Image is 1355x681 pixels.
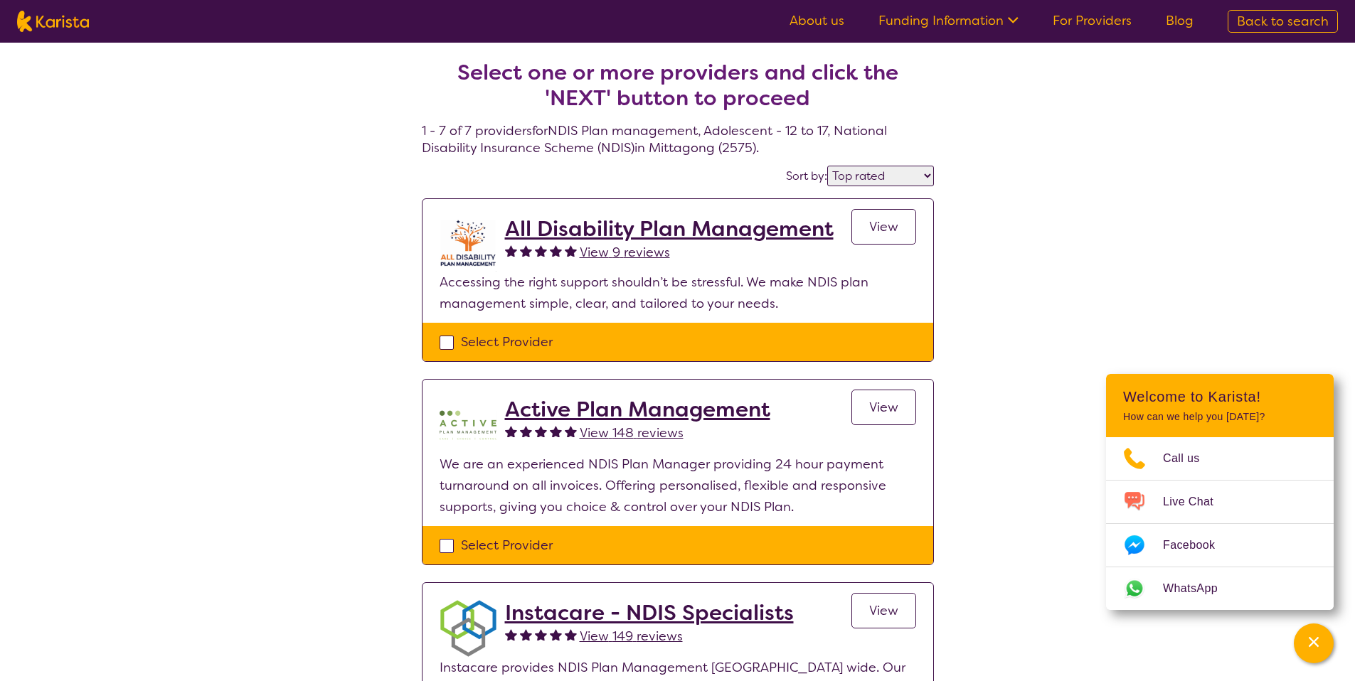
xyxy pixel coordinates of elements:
button: Channel Menu [1294,623,1334,663]
img: fullstar [505,425,517,437]
h4: 1 - 7 of 7 providers for NDIS Plan management , Adolescent - 12 to 17 , National Disability Insur... [422,26,934,156]
p: We are an experienced NDIS Plan Manager providing 24 hour payment turnaround on all invoices. Off... [440,454,916,518]
img: fullstar [550,628,562,640]
a: Web link opens in a new tab. [1106,567,1334,610]
img: fullstar [535,628,547,640]
img: fullstar [565,425,577,437]
a: View 9 reviews [580,242,670,263]
img: fullstar [505,628,517,640]
a: Instacare - NDIS Specialists [505,600,794,626]
a: View [851,593,916,628]
img: fullstar [520,628,532,640]
span: View [869,399,898,416]
img: fullstar [520,425,532,437]
a: View [851,390,916,425]
span: View 9 reviews [580,244,670,261]
a: View 148 reviews [580,422,684,444]
img: pypzb5qm7jexfhutod0x.png [440,397,496,454]
p: How can we help you [DATE]? [1123,411,1317,423]
img: at5vqv0lot2lggohlylh.jpg [440,216,496,272]
a: View [851,209,916,245]
img: fullstar [565,628,577,640]
img: Karista logo [17,11,89,32]
img: obkhna0zu27zdd4ubuus.png [440,600,496,657]
a: Funding Information [878,12,1019,29]
a: Back to search [1228,10,1338,33]
span: View 149 reviews [580,628,683,645]
span: View [869,218,898,235]
img: fullstar [535,425,547,437]
label: Sort by: [786,168,827,183]
a: Active Plan Management [505,397,770,422]
span: Live Chat [1163,491,1231,513]
span: Facebook [1163,535,1232,556]
h2: Select one or more providers and click the 'NEXT' button to proceed [439,60,917,111]
h2: Welcome to Karista! [1123,388,1317,405]
span: View [869,602,898,619]
a: View 149 reviews [580,626,683,647]
a: Blog [1166,12,1194,29]
img: fullstar [505,245,517,257]
img: fullstar [520,245,532,257]
span: Call us [1163,448,1217,469]
a: All Disability Plan Management [505,216,834,242]
p: Accessing the right support shouldn’t be stressful. We make NDIS plan management simple, clear, a... [440,272,916,314]
img: fullstar [565,245,577,257]
a: For Providers [1053,12,1132,29]
img: fullstar [550,245,562,257]
span: Back to search [1237,13,1329,30]
span: WhatsApp [1163,578,1235,599]
a: About us [790,12,844,29]
img: fullstar [550,425,562,437]
ul: Choose channel [1106,437,1334,610]
span: View 148 reviews [580,424,684,441]
img: fullstar [535,245,547,257]
div: Channel Menu [1106,374,1334,610]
